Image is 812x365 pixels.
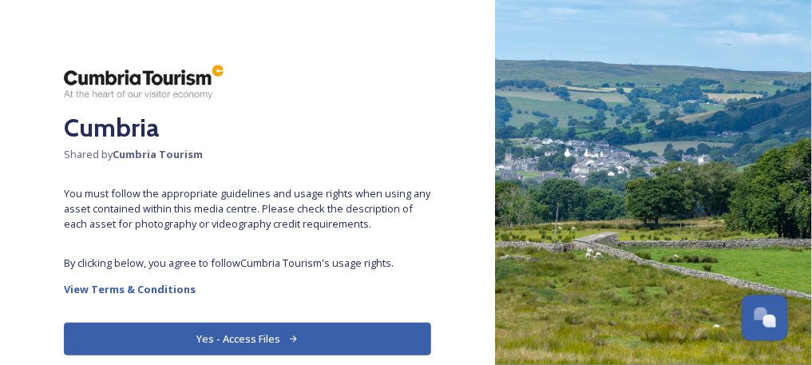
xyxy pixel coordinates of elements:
[64,280,431,299] a: View Terms & Conditions
[742,295,788,341] button: Open Chat
[64,323,431,355] button: Yes - Access Files
[64,256,431,271] span: By clicking below, you agree to follow Cumbria Tourism 's usage rights.
[64,282,196,296] strong: View Terms & Conditions
[113,147,203,161] strong: Cumbria Tourism
[64,186,431,232] span: You must follow the appropriate guidelines and usage rights when using any asset contained within...
[64,64,224,101] img: ct_logo.png
[64,147,431,162] span: Shared by
[64,109,431,147] h2: Cumbria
